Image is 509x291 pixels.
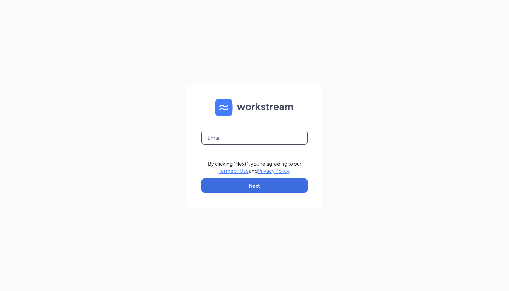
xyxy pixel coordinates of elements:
[208,160,302,174] div: By clicking "Next", you're agreeing to our and .
[201,131,308,145] input: Email
[219,168,249,174] a: Terms of Use
[201,178,308,193] button: Next
[215,99,294,116] img: WS logo and Workstream text
[258,168,289,174] a: Privacy Policy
